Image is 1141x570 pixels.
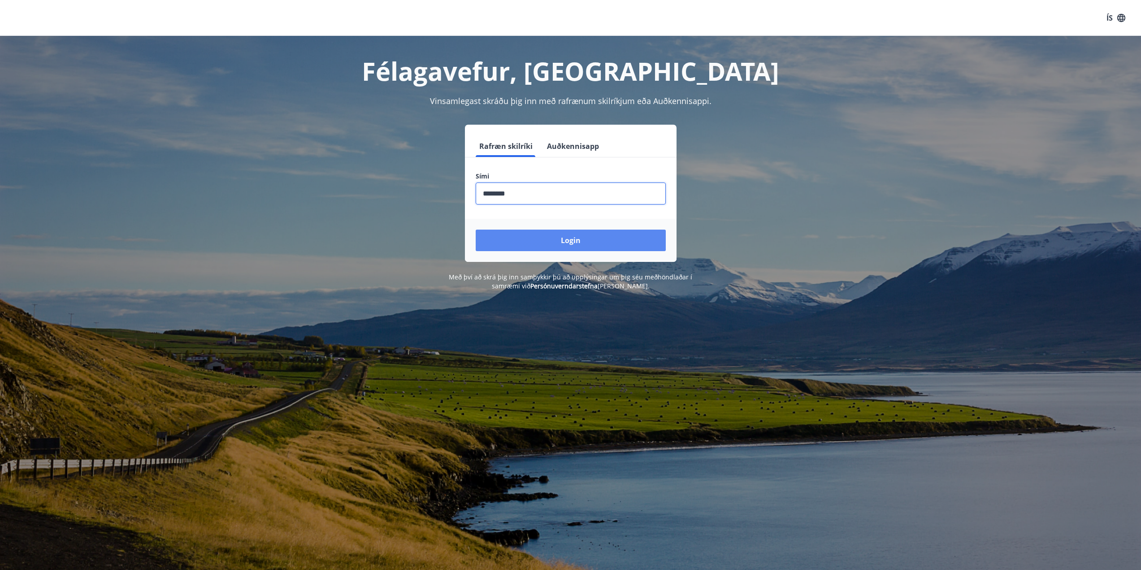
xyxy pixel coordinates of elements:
[430,96,711,106] span: Vinsamlegast skráðu þig inn með rafrænum skilríkjum eða Auðkennisappi.
[530,282,598,290] a: Persónuverndarstefna
[1102,10,1130,26] button: ÍS
[476,135,536,157] button: Rafræn skilríki
[476,172,666,181] label: Sími
[259,54,883,88] h1: Félagavefur, [GEOGRAPHIC_DATA]
[543,135,603,157] button: Auðkennisapp
[449,273,692,290] span: Með því að skrá þig inn samþykkir þú að upplýsingar um þig séu meðhöndlaðar í samræmi við [PERSON...
[476,230,666,251] button: Login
